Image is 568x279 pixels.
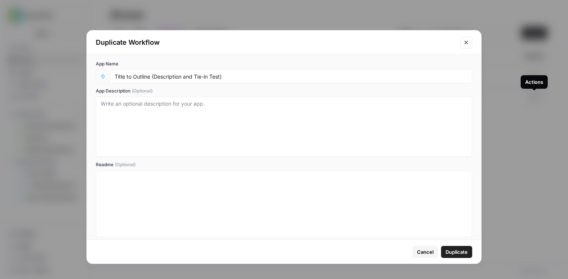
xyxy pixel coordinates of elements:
[441,246,472,258] button: Duplicate
[96,61,472,67] label: App Name
[96,88,472,94] label: App Description
[460,36,472,49] button: Close modal
[96,161,472,168] label: Readme
[412,246,438,258] button: Cancel
[132,88,153,94] span: (Optional)
[417,248,434,256] span: Cancel
[115,73,467,80] input: Untitled
[115,161,136,168] span: (Optional)
[96,37,456,48] div: Duplicate Workflow
[525,78,543,86] div: Actions
[446,248,468,256] span: Duplicate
